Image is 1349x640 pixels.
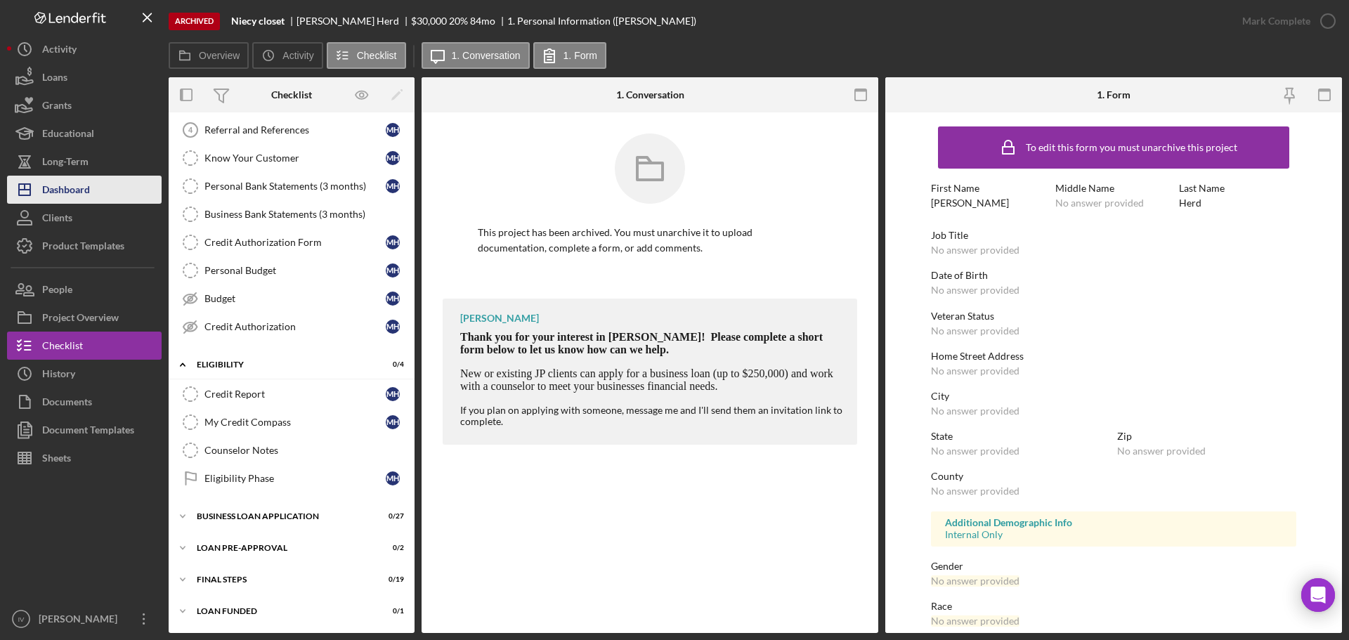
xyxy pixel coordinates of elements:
div: Educational [42,119,94,151]
div: LOAN PRE-APPROVAL [197,544,369,552]
button: Mark Complete [1228,7,1342,35]
div: No answer provided [931,285,1019,296]
div: No answer provided [1117,445,1206,457]
div: Clients [42,204,72,235]
div: No answer provided [931,575,1019,587]
div: Business Bank Statements (3 months) [204,209,407,220]
div: No answer provided [931,244,1019,256]
div: If you plan on applying with someone, message me and I'll send them an invitation link to complete. [460,405,843,427]
div: M H [386,263,400,277]
div: Eligibility Phase [204,473,386,484]
div: Referral and References [204,124,386,136]
div: No answer provided [931,615,1019,627]
div: Personal Bank Statements (3 months) [204,181,386,192]
div: [PERSON_NAME] [460,313,539,324]
div: Know Your Customer [204,152,386,164]
button: Long-Term [7,148,162,176]
div: Personal Budget [204,265,386,276]
div: No answer provided [931,325,1019,337]
div: Dashboard [42,176,90,207]
div: Grants [42,91,72,123]
div: No answer provided [931,445,1019,457]
div: City [931,391,1296,402]
div: Herd [1179,197,1201,209]
div: M H [386,123,400,137]
div: Open Intercom Messenger [1301,578,1335,612]
button: Activity [7,35,162,63]
div: 0 / 19 [379,575,404,584]
button: Sheets [7,444,162,472]
div: Project Overview [42,303,119,335]
div: M H [386,387,400,401]
button: Project Overview [7,303,162,332]
div: Job Title [931,230,1296,241]
button: Overview [169,42,249,69]
a: 4Referral and ReferencesMH [176,116,408,144]
div: M H [386,179,400,193]
a: Credit AuthorizationMH [176,313,408,341]
div: Archived [169,13,220,30]
div: M H [386,151,400,165]
a: Checklist [7,332,162,360]
button: History [7,360,162,388]
div: Loans [42,63,67,95]
button: Dashboard [7,176,162,204]
button: Loans [7,63,162,91]
div: Veteran Status [931,311,1296,322]
div: Home Street Address [931,351,1296,362]
button: Grants [7,91,162,119]
div: M H [386,292,400,306]
div: LOAN FUNDED [197,607,369,615]
div: History [42,360,75,391]
div: Middle Name [1055,183,1173,194]
div: No answer provided [931,365,1019,377]
a: Counselor Notes [176,436,408,464]
div: [PERSON_NAME] [35,605,126,636]
a: Personal Bank Statements (3 months)MH [176,172,408,200]
button: People [7,275,162,303]
div: Gender [931,561,1296,572]
div: 0 / 4 [379,360,404,369]
div: 1. Form [1097,89,1130,100]
div: Checklist [42,332,83,363]
button: Activity [252,42,322,69]
div: People [42,275,72,307]
button: Documents [7,388,162,416]
div: State [931,431,1110,442]
label: Activity [282,50,313,61]
div: 84 mo [470,15,495,27]
div: No answer provided [931,485,1019,497]
div: M H [386,415,400,429]
div: Product Templates [42,232,124,263]
div: Activity [42,35,77,67]
div: Additional Demographic Info [945,517,1282,528]
div: M H [386,235,400,249]
p: This project has been archived. You must unarchive it to upload documentation, complete a form, o... [478,225,822,256]
div: Zip [1117,431,1296,442]
div: No answer provided [1055,197,1144,209]
a: Document Templates [7,416,162,444]
div: Internal Only [945,529,1282,540]
button: Product Templates [7,232,162,260]
div: Last Name [1179,183,1296,194]
div: 0 / 27 [379,512,404,521]
button: 1. Conversation [422,42,530,69]
div: Credit Report [204,388,386,400]
div: My Credit Compass [204,417,386,428]
label: 1. Form [563,50,597,61]
a: Credit ReportMH [176,380,408,408]
div: Date of Birth [931,270,1296,281]
a: Credit Authorization FormMH [176,228,408,256]
label: 1. Conversation [452,50,521,61]
div: Mark Complete [1242,7,1310,35]
a: My Credit CompassMH [176,408,408,436]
